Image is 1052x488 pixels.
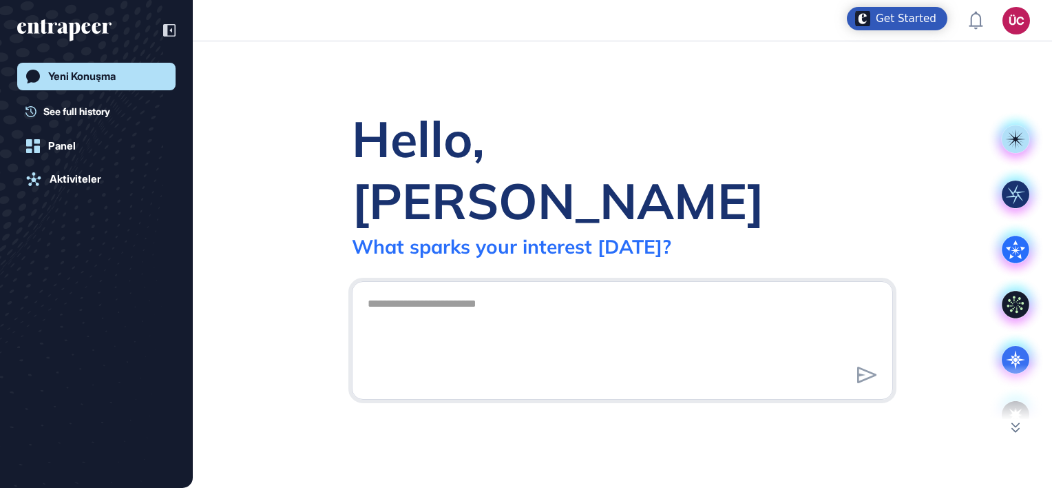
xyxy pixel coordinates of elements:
a: Aktiviteler [17,165,176,193]
div: What sparks your interest [DATE]? [352,234,671,258]
div: Open Get Started checklist [847,7,947,30]
a: Panel [17,132,176,160]
div: Hello, [PERSON_NAME] [352,108,893,232]
span: See full history [43,104,110,119]
div: Aktiviteler [50,173,101,185]
button: ÜC [1002,7,1030,34]
div: Panel [48,140,76,152]
div: entrapeer-logo [17,19,112,41]
a: See full history [25,104,176,119]
div: Yeni Konuşma [48,70,116,83]
div: Get Started [876,12,936,26]
a: Yeni Konuşma [17,63,176,90]
img: launcher-image-alternative-text [855,11,870,26]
